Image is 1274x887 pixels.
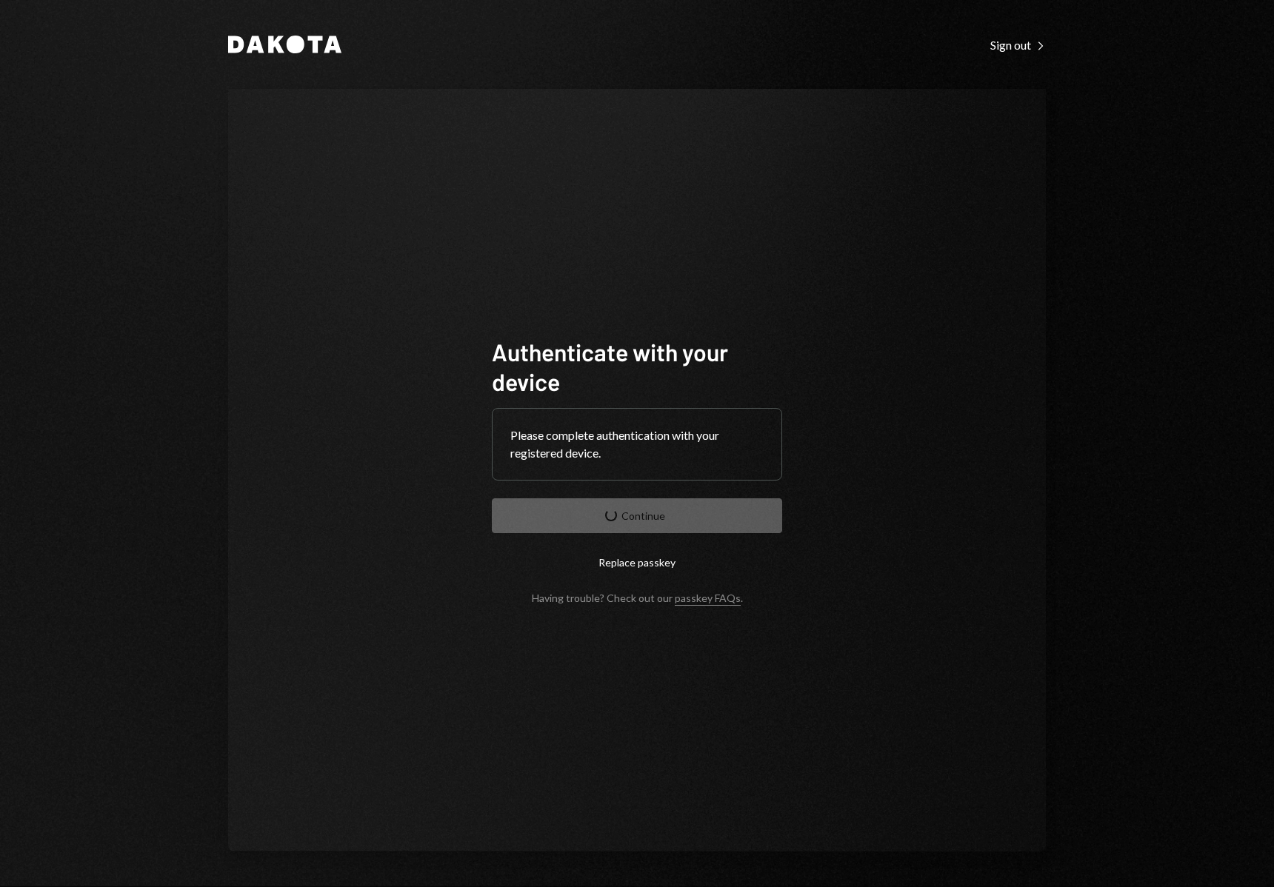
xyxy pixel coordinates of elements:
div: Please complete authentication with your registered device. [510,426,764,462]
h1: Authenticate with your device [492,337,782,396]
button: Replace passkey [492,545,782,580]
a: Sign out [990,36,1046,53]
div: Sign out [990,38,1046,53]
a: passkey FAQs [675,592,741,606]
div: Having trouble? Check out our . [532,592,743,604]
